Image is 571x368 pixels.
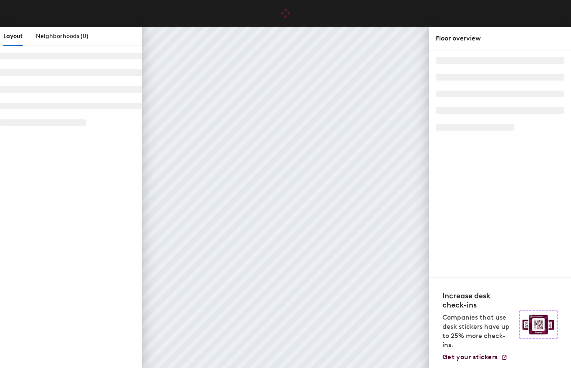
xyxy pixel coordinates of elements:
span: Get your stickers [442,353,498,361]
h4: Increase desk check-ins [442,291,514,310]
p: Companies that use desk stickers have up to 25% more check-ins. [442,313,514,350]
a: Get your stickers [442,353,508,361]
span: Neighborhoods (0) [36,33,88,40]
span: Layout [3,33,23,40]
img: Sticker logo [519,310,558,339]
div: Floor overview [436,33,564,43]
